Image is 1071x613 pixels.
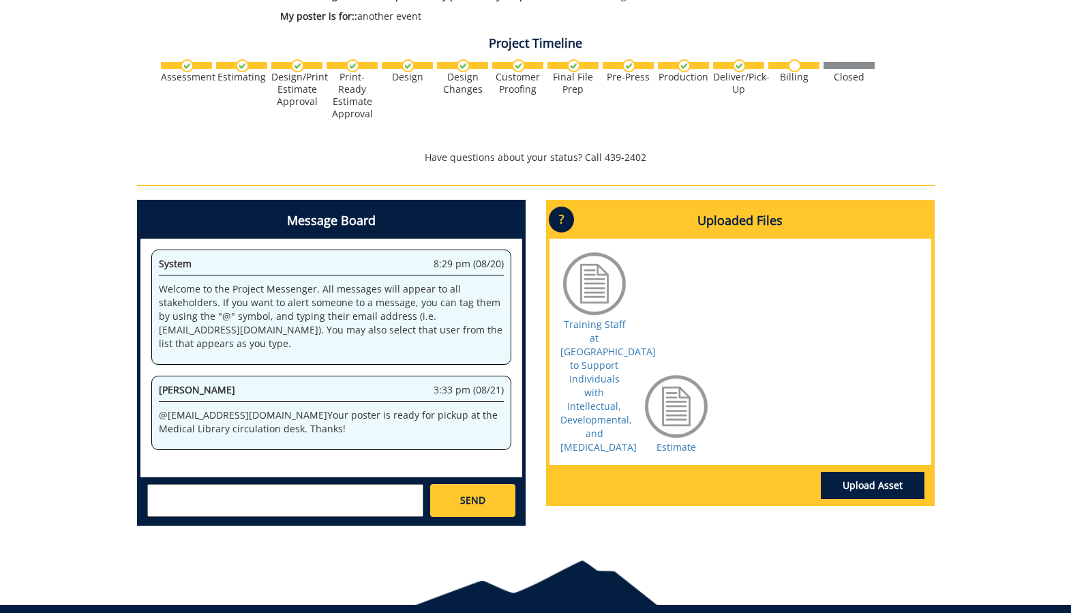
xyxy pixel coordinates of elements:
img: checkmark [402,59,414,72]
h4: Project Timeline [137,37,935,50]
textarea: messageToSend [147,484,423,517]
p: another event [280,10,814,23]
img: checkmark [678,59,691,72]
img: checkmark [291,59,304,72]
span: My poster is for:: [280,10,357,23]
p: ? [549,207,574,233]
div: Pre-Press [603,71,654,83]
span: System [159,257,192,270]
div: Production [658,71,709,83]
div: Design/Print Estimate Approval [271,71,322,108]
img: checkmark [622,59,635,72]
span: 8:29 pm (08/20) [434,257,504,271]
h4: Message Board [140,203,522,239]
img: checkmark [512,59,525,72]
div: Assessment [161,71,212,83]
div: Estimating [216,71,267,83]
div: Print-Ready Estimate Approval [327,71,378,120]
img: no [788,59,801,72]
span: 3:33 pm (08/21) [434,383,504,397]
h4: Uploaded Files [549,203,931,239]
a: SEND [430,484,515,517]
p: @ [EMAIL_ADDRESS][DOMAIN_NAME] Your poster is ready for pickup at the Medical Library circulation... [159,408,504,436]
span: [PERSON_NAME] [159,383,235,396]
p: Have questions about your status? Call 439-2402 [137,151,935,164]
a: Upload Asset [821,472,924,499]
img: checkmark [733,59,746,72]
img: checkmark [457,59,470,72]
div: Deliver/Pick-Up [713,71,764,95]
img: checkmark [567,59,580,72]
img: checkmark [236,59,249,72]
p: Welcome to the Project Messenger. All messages will appear to all stakeholders. If you want to al... [159,282,504,350]
img: checkmark [181,59,194,72]
span: SEND [460,494,485,507]
div: Design [382,71,433,83]
div: Customer Proofing [492,71,543,95]
a: Training Staff at [GEOGRAPHIC_DATA] to Support Individuals with Intellectual, Developmental, and ... [560,318,656,453]
img: checkmark [346,59,359,72]
div: Closed [824,71,875,83]
div: Design Changes [437,71,488,95]
div: Final File Prep [547,71,599,95]
div: Billing [768,71,819,83]
a: Estimate [657,440,696,453]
